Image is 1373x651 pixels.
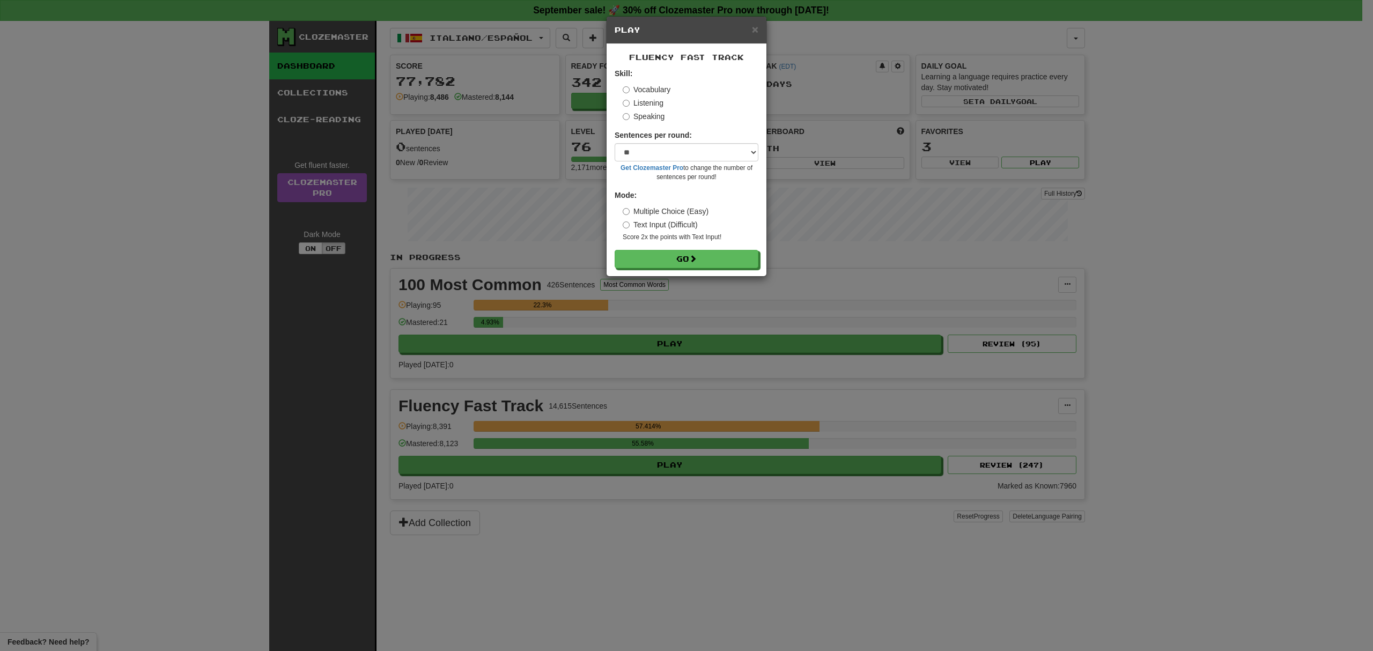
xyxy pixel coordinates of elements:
a: Get Clozemaster Pro [621,164,683,172]
label: Multiple Choice (Easy) [623,206,708,217]
strong: Skill: [615,69,632,78]
strong: Mode: [615,191,637,199]
small: to change the number of sentences per round! [615,164,758,182]
label: Speaking [623,111,665,122]
input: Speaking [623,113,630,120]
button: Close [752,24,758,35]
small: Score 2x the points with Text Input ! [623,233,758,242]
button: Go [615,250,758,268]
h5: Play [615,25,758,35]
span: × [752,23,758,35]
span: Fluency Fast Track [629,53,744,62]
input: Multiple Choice (Easy) [623,208,630,215]
input: Listening [623,100,630,107]
input: Text Input (Difficult) [623,221,630,228]
label: Vocabulary [623,84,670,95]
label: Listening [623,98,663,108]
label: Text Input (Difficult) [623,219,698,230]
label: Sentences per round: [615,130,692,140]
input: Vocabulary [623,86,630,93]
